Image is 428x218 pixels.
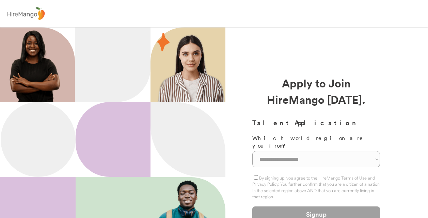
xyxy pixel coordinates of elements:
img: hispanic%20woman.png [157,34,225,102]
label: By signing up, you agree to the HireMango Terms of Use and Privacy Policy. You further confirm th... [252,175,380,199]
div: Which world region are you from? [252,134,380,150]
img: 29 [157,33,170,51]
img: Ellipse%2012 [1,102,76,177]
img: logo%20-%20hiremango%20gray.png [5,6,47,22]
div: Apply to Join HireMango [DATE]. [252,75,380,107]
img: 200x220.png [1,27,68,102]
h3: Talent Application [252,118,380,128]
